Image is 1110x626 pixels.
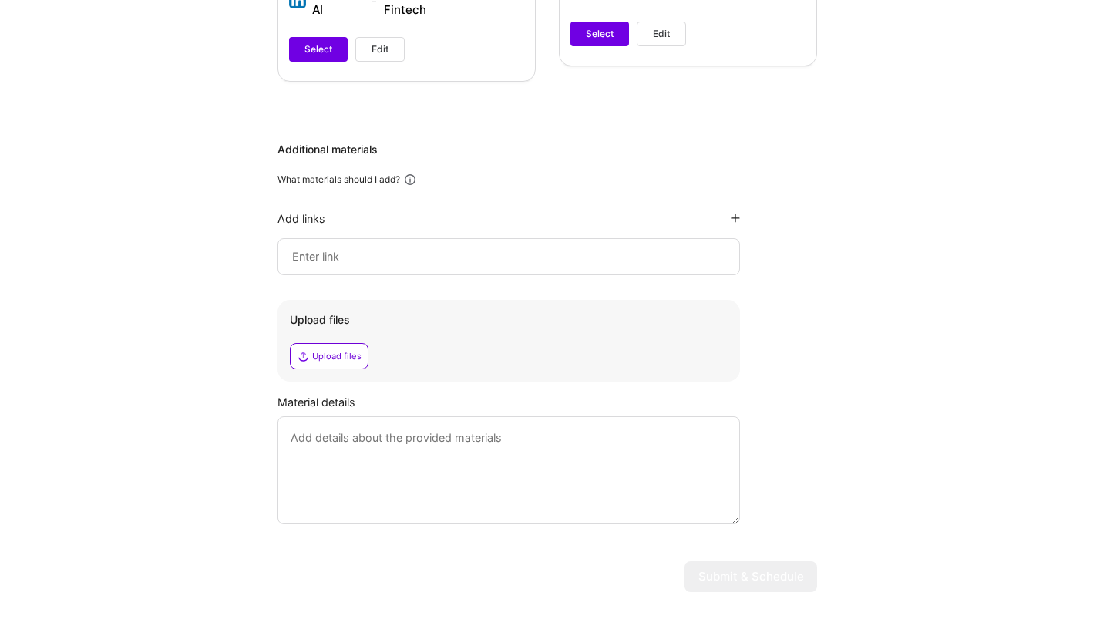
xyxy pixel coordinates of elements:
span: Select [304,42,332,56]
button: Edit [637,22,686,46]
button: Submit & Schedule [684,561,817,592]
input: Enter link [291,247,727,266]
button: Select [289,37,348,62]
div: What materials should I add? [277,173,400,186]
span: Edit [653,27,670,41]
i: icon Info [403,173,417,187]
span: Edit [372,42,388,56]
i: icon PlusBlackFlat [731,214,740,223]
div: Add links [277,211,325,226]
button: Edit [355,37,405,62]
span: Select [586,27,614,41]
div: Additional materials [277,142,817,157]
i: icon Upload2 [297,350,309,362]
div: Upload files [290,312,728,328]
div: Upload files [312,350,362,362]
div: Material details [277,394,817,410]
button: Select [570,22,629,46]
